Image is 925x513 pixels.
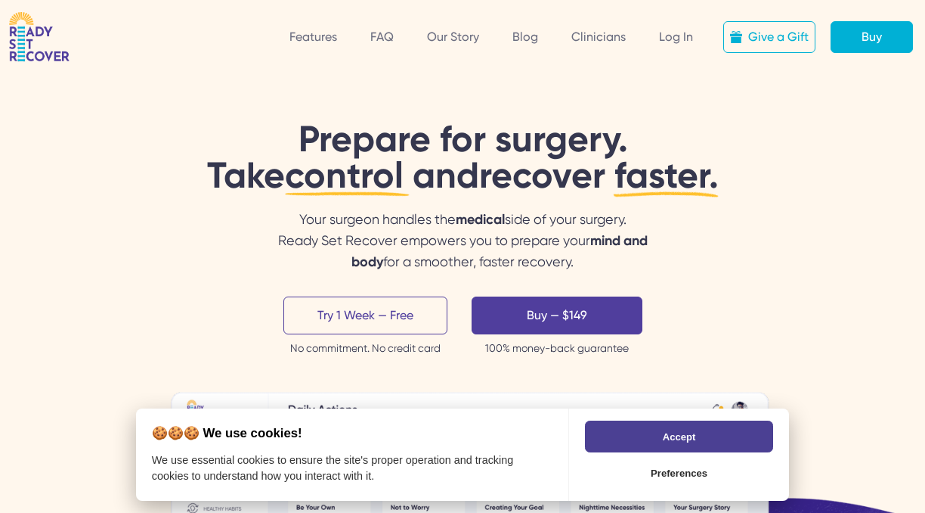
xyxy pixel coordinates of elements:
[862,28,882,46] div: Buy
[831,21,913,53] a: Buy
[613,186,722,204] img: Line2
[136,409,789,501] div: CookieChimp
[207,121,719,194] h1: Prepare for surgery.
[512,30,538,44] a: Blog
[258,209,667,272] div: Your surgeon handles the side of your surgery.
[258,230,667,272] div: Ready Set Recover empowers you to prepare your for a smoother, faster recovery.
[285,154,413,197] span: control
[659,30,693,44] a: Log In
[485,340,629,356] div: 100% money-back guarantee
[289,30,337,44] a: Features
[285,191,412,197] img: Line1
[370,30,394,44] a: FAQ
[427,30,479,44] a: Our Story
[283,297,447,334] a: Try 1 Week — Free
[571,30,626,44] a: Clinicians
[207,157,719,194] div: Take and
[456,211,505,228] span: medical
[479,154,719,197] span: recover faster.
[136,426,568,440] h2: 🍪🍪🍪 We use cookies!
[585,421,773,452] button: Accept
[585,457,773,489] button: Preferences
[723,21,815,53] a: Give a Gift
[472,297,642,334] a: Buy — $149
[9,12,70,62] img: RSR
[152,454,513,483] div: We use essential cookies to ensure the site's proper operation and tracking cookies to understand...
[748,28,809,46] div: Give a Gift
[290,340,441,356] div: No commitment. No credit card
